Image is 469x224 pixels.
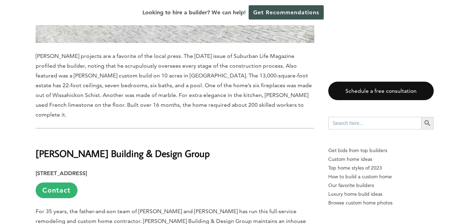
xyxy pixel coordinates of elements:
p: Get bids from top builders [328,146,434,155]
a: Browse custom home photos [328,199,434,207]
a: Schedule a free consultation [328,82,434,100]
a: Our favorite builders [328,181,434,190]
b: [PERSON_NAME] Building & Design Group [36,147,210,159]
a: How to build a custom home [328,172,434,181]
svg: Search [424,119,431,127]
input: Search here... [328,117,421,129]
strong: [STREET_ADDRESS] [36,170,87,177]
a: Top home styles of 2023 [328,164,434,172]
span: [PERSON_NAME] projects are a favorite of the local press. The [DATE] issue of Suburban Life Magaz... [36,53,312,118]
a: Get Recommendations [249,5,324,20]
a: Custom home ideas [328,155,434,164]
a: Contact [36,182,78,198]
a: Luxury home build ideas [328,190,434,199]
